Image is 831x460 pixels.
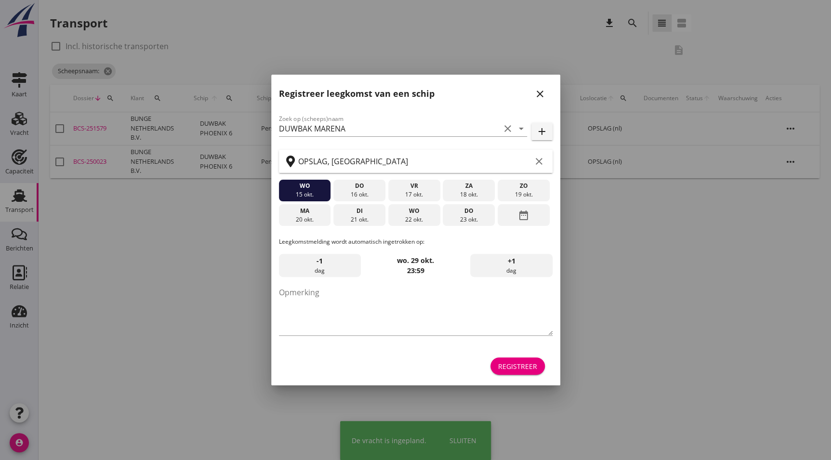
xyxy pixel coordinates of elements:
[498,361,537,371] div: Registreer
[445,190,492,199] div: 18 okt.
[281,207,328,215] div: ma
[445,182,492,190] div: za
[336,190,383,199] div: 16 okt.
[390,215,437,224] div: 22 okt.
[515,123,527,134] i: arrow_drop_down
[507,256,515,266] span: +1
[534,88,546,100] i: close
[397,256,434,265] strong: wo. 29 okt.
[281,190,328,199] div: 15 okt.
[502,123,514,134] i: clear
[536,126,548,137] i: add
[500,182,547,190] div: zo
[279,121,500,136] input: Zoek op (scheeps)naam
[470,254,552,277] div: dag
[490,357,545,375] button: Registreer
[336,215,383,224] div: 21 okt.
[518,207,529,224] i: date_range
[445,215,492,224] div: 23 okt.
[500,190,547,199] div: 19 okt.
[336,207,383,215] div: di
[407,266,424,275] strong: 23:59
[390,182,437,190] div: vr
[445,207,492,215] div: do
[279,237,553,246] p: Leegkomstmelding wordt automatisch ingetrokken op:
[279,285,553,335] textarea: Opmerking
[279,87,435,100] h2: Registreer leegkomst van een schip
[390,190,437,199] div: 17 okt.
[336,182,383,190] div: do
[298,154,531,169] input: Zoek op terminal of plaats
[317,256,323,266] span: -1
[533,156,545,167] i: clear
[390,207,437,215] div: wo
[281,215,328,224] div: 20 okt.
[281,182,328,190] div: wo
[279,254,361,277] div: dag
